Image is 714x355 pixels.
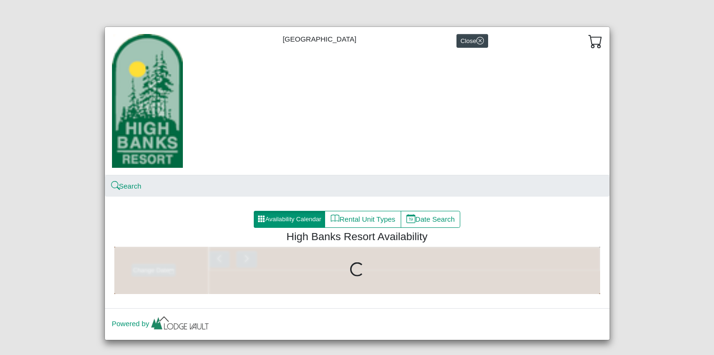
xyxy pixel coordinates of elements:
button: Closex circle [456,34,488,48]
svg: book [331,214,340,223]
h4: High Banks Resort Availability [121,230,593,243]
svg: calendar date [406,214,415,223]
div: [GEOGRAPHIC_DATA] [105,27,610,175]
svg: cart [588,34,602,48]
img: 434d8394-c507-4c7e-820f-02cb6d77d79a.jpg [112,34,183,168]
img: lv-small.ca335149.png [149,314,211,335]
a: Powered by [112,320,211,328]
button: bookRental Unit Types [325,211,401,228]
a: searchSearch [112,182,142,190]
button: calendar dateDate Search [401,211,461,228]
svg: x circle [476,37,484,44]
svg: search [112,182,119,190]
svg: grid3x3 gap fill [258,215,265,223]
button: grid3x3 gap fillAvailability Calendar [254,211,326,228]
